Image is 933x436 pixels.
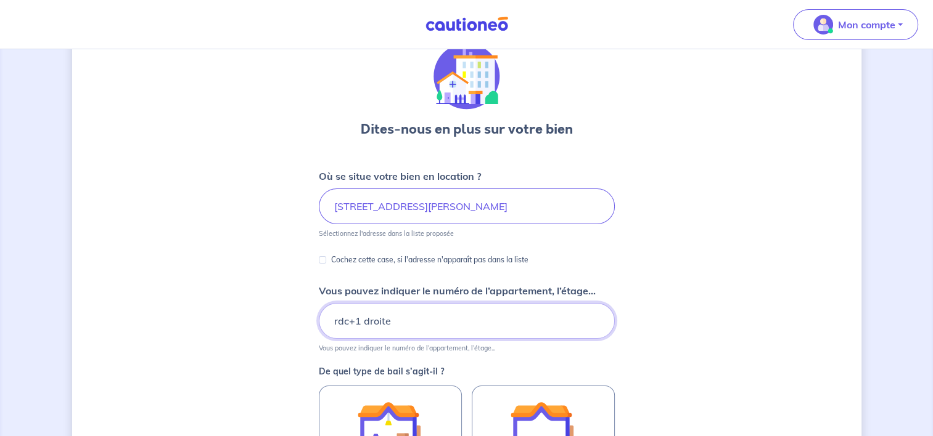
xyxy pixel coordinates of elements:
[434,43,500,110] img: illu_houses.svg
[319,344,495,352] p: Vous pouvez indiquer le numéro de l’appartement, l’étage...
[421,17,513,32] img: Cautioneo
[319,303,615,339] input: Appartement 2
[793,9,918,40] button: illu_account_valid_menu.svgMon compte
[319,169,481,184] p: Où se situe votre bien en location ?
[813,15,833,34] img: illu_account_valid_menu.svg
[319,367,615,376] p: De quel type de bail s’agit-il ?
[361,119,573,139] h3: Dites-nous en plus sur votre bien
[331,252,528,267] p: Cochez cette case, si l'adresse n'apparaît pas dans la liste
[319,229,454,238] p: Sélectionnez l'adresse dans la liste proposée
[319,188,615,224] input: 2 rue de paris, 59000 lille
[319,283,596,298] p: Vous pouvez indiquer le numéro de l’appartement, l’étage...
[838,17,895,32] p: Mon compte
